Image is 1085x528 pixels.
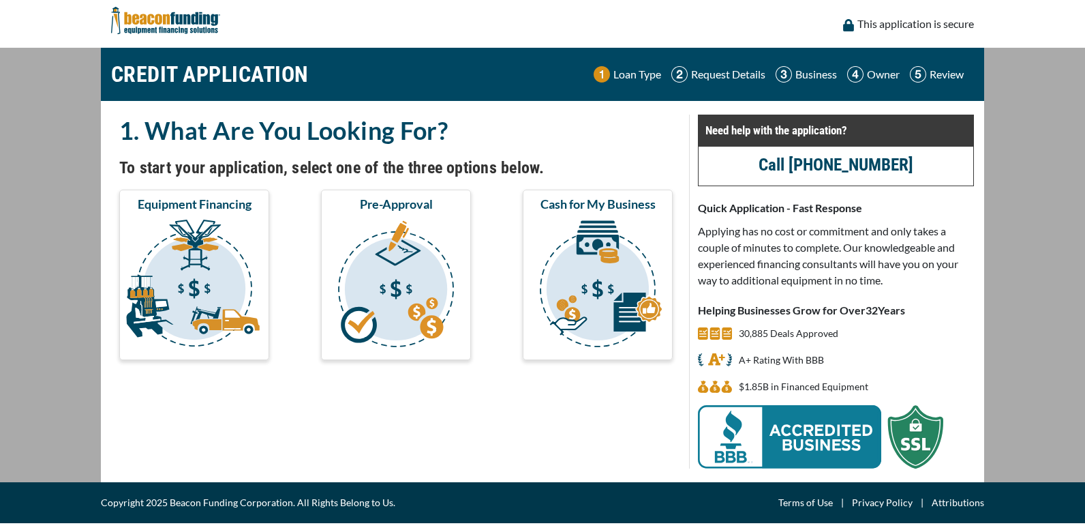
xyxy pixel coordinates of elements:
p: Review [930,66,964,83]
p: Request Details [691,66,765,83]
p: Loan Type [613,66,661,83]
a: Privacy Policy [852,495,913,511]
img: Step 4 [847,66,864,83]
p: Applying has no cost or commitment and only takes a couple of minutes to complete. Our knowledgea... [698,223,974,289]
img: Pre-Approval [324,218,468,354]
img: Step 2 [671,66,688,83]
a: Terms of Use [778,495,833,511]
p: Quick Application - Fast Response [698,200,974,216]
p: $1,853,688,360 in Financed Equipment [739,379,868,395]
p: This application is secure [857,16,974,32]
img: Cash for My Business [525,218,670,354]
img: BBB Acredited Business and SSL Protection [698,405,943,469]
span: | [913,495,932,511]
button: Cash for My Business [523,190,673,360]
a: Attributions [932,495,984,511]
span: Pre-Approval [360,196,433,212]
button: Equipment Financing [119,190,269,360]
span: Cash for My Business [540,196,656,212]
img: Equipment Financing [122,218,266,354]
span: Copyright 2025 Beacon Funding Corporation. All Rights Belong to Us. [101,495,395,511]
img: Step 5 [910,66,926,83]
span: | [833,495,852,511]
button: Pre-Approval [321,190,471,360]
img: Step 3 [776,66,792,83]
p: A+ Rating With BBB [739,352,824,368]
h1: CREDIT APPLICATION [111,55,309,94]
p: 30,885 Deals Approved [739,325,838,342]
p: Business [795,66,837,83]
p: Helping Businesses Grow for Over Years [698,302,974,319]
h2: 1. What Are You Looking For? [119,115,673,146]
h4: To start your application, select one of the three options below. [119,156,673,179]
span: Equipment Financing [138,196,251,212]
p: Need help with the application? [705,122,966,138]
p: Owner [867,66,900,83]
img: lock icon to convery security [843,19,854,31]
img: Step 1 [594,66,610,83]
a: Call [PHONE_NUMBER] [759,155,913,175]
span: 32 [866,304,878,317]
